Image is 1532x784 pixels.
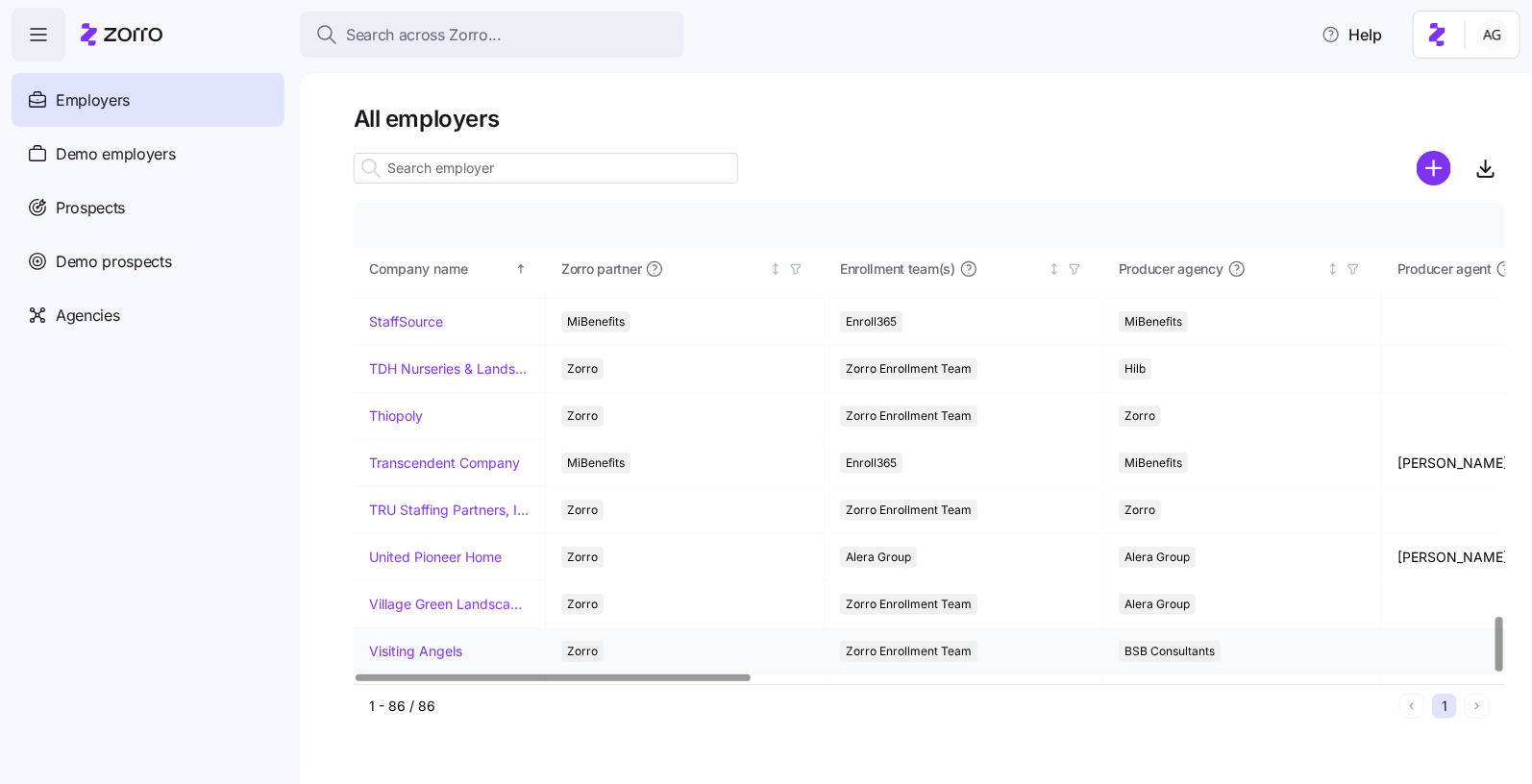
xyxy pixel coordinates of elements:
[369,258,511,280] div: Company name
[369,548,502,567] a: United Pioneer Home
[840,259,955,279] span: Enrollment team(s)
[1477,19,1508,50] img: 5fc55c57e0610270ad857448bea2f2d5
[1306,15,1397,54] button: Help
[369,697,1392,716] div: 1 - 86 / 86
[56,304,119,328] span: Agencies
[1124,594,1190,615] span: Alera Group
[12,73,284,127] a: Employers
[12,234,284,288] a: Demo prospects
[354,247,546,291] th: Company nameSorted ascending
[12,181,284,234] a: Prospects
[567,405,598,427] span: Zorro
[846,500,972,521] span: Zorro Enrollment Team
[546,247,825,291] th: Zorro partnerNot sorted
[369,453,520,473] a: Transcendent Company
[846,311,897,332] span: Enroll365
[56,88,130,112] span: Employers
[1432,694,1457,719] button: 1
[567,641,598,662] span: Zorro
[56,196,125,220] span: Prospects
[567,594,598,615] span: Zorro
[369,642,462,661] a: Visiting Angels
[1322,23,1382,46] span: Help
[369,406,423,426] a: Thiopoly
[846,453,897,474] span: Enroll365
[846,405,972,427] span: Zorro Enrollment Team
[346,23,502,47] span: Search across Zorro...
[300,12,684,58] button: Search across Zorro...
[56,142,176,166] span: Demo employers
[514,262,528,276] div: Sorted ascending
[369,359,530,379] a: TDH Nurseries & Landscaping
[825,247,1103,291] th: Enrollment team(s)Not sorted
[1124,500,1155,521] span: Zorro
[567,311,625,332] span: MiBenefits
[12,288,284,342] a: Agencies
[567,453,625,474] span: MiBenefits
[354,104,1505,134] h1: All employers
[12,127,284,181] a: Demo employers
[1124,311,1182,332] span: MiBenefits
[1326,262,1340,276] div: Not sorted
[1103,247,1382,291] th: Producer agencyNot sorted
[1048,262,1061,276] div: Not sorted
[567,500,598,521] span: Zorro
[1397,259,1492,279] span: Producer agent
[846,641,972,662] span: Zorro Enrollment Team
[1417,151,1451,185] svg: add icon
[369,595,530,614] a: Village Green Landscapes
[567,547,598,568] span: Zorro
[1124,641,1215,662] span: BSB Consultants
[1124,358,1146,380] span: Hilb
[1119,259,1223,279] span: Producer agency
[369,312,443,331] a: StaffSource
[846,594,972,615] span: Zorro Enrollment Team
[56,250,172,274] span: Demo prospects
[846,547,911,568] span: Alera Group
[846,358,972,380] span: Zorro Enrollment Team
[1399,694,1424,719] button: Previous page
[1124,453,1182,474] span: MiBenefits
[1124,547,1190,568] span: Alera Group
[354,153,738,184] input: Search employer
[1124,405,1155,427] span: Zorro
[561,259,641,279] span: Zorro partner
[567,358,598,380] span: Zorro
[769,262,782,276] div: Not sorted
[1465,694,1490,719] button: Next page
[369,501,530,520] a: TRU Staffing Partners, Inc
